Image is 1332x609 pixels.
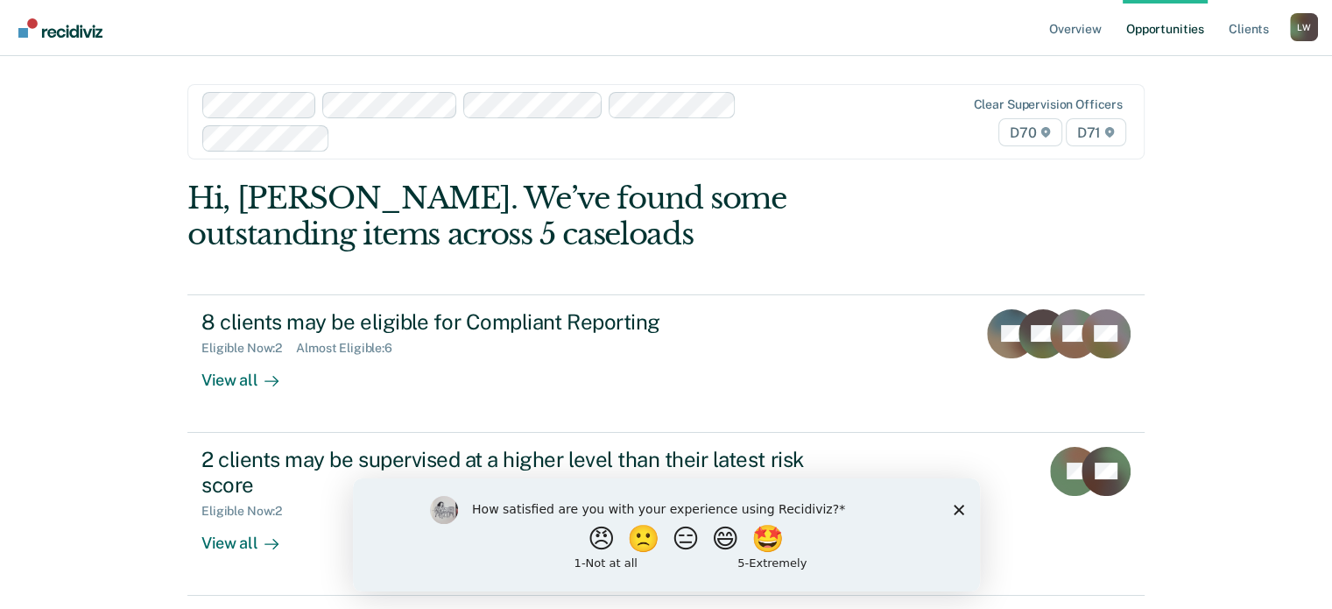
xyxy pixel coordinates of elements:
img: Recidiviz [18,18,102,38]
div: View all [201,356,300,390]
div: 2 clients may be supervised at a higher level than their latest risk score [201,447,816,498]
div: View all [201,519,300,553]
div: 8 clients may be eligible for Compliant Reporting [201,309,816,335]
div: Eligible Now : 2 [201,341,296,356]
a: 8 clients may be eligible for Compliant ReportingEligible Now:2Almost Eligible:6View all [187,294,1145,433]
span: D71 [1066,118,1126,146]
div: Clear supervision officers [973,97,1122,112]
span: D70 [998,118,1061,146]
div: Eligible Now : 2 [201,504,296,519]
button: Profile dropdown button [1290,13,1318,41]
div: Almost Eligible : 6 [296,341,406,356]
div: Hi, [PERSON_NAME]. We’ve found some outstanding items across 5 caseloads [187,181,953,252]
a: 2 clients may be supervised at a higher level than their latest risk scoreEligible Now:2View all [187,433,1145,596]
div: L W [1290,13,1318,41]
iframe: Survey by Kim from Recidiviz [353,478,980,591]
